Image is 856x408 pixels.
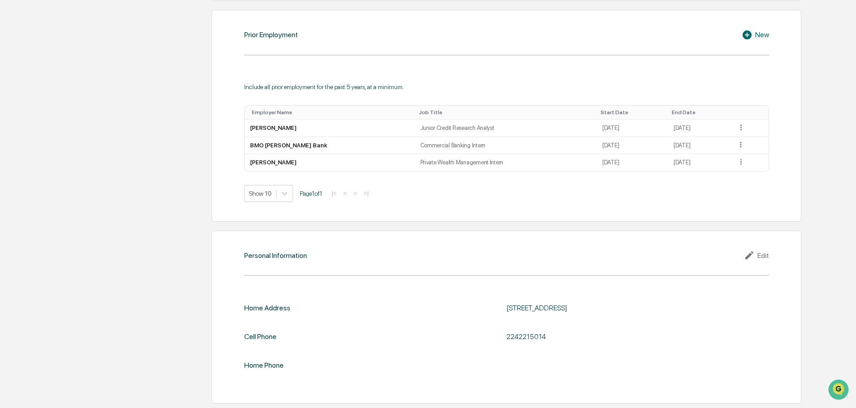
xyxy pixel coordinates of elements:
div: [STREET_ADDRESS] [506,304,731,312]
img: 1746055101610-c473b297-6a78-478c-a979-82029cc54cd1 [9,69,25,85]
a: 🔎Data Lookup [5,126,60,142]
div: Toggle SortBy [419,109,593,116]
button: > [351,189,360,197]
span: Data Lookup [18,130,56,139]
span: Attestations [74,113,111,122]
a: Powered byPylon [63,151,108,159]
span: Page 1 of 1 [300,190,322,197]
p: How can we help? [9,19,163,33]
td: [DATE] [597,137,668,155]
td: [DATE] [668,154,731,171]
td: Private Wealth Management Intern [415,154,597,171]
div: 2242215014 [506,332,731,341]
div: Cell Phone [244,326,277,347]
button: |< [329,189,339,197]
a: 🖐️Preclearance [5,109,61,125]
span: Preclearance [18,113,58,122]
td: [DATE] [668,120,731,137]
a: 🗄️Attestations [61,109,115,125]
td: [DATE] [597,154,668,171]
td: [PERSON_NAME] [245,154,415,171]
div: Home Phone [244,361,284,369]
div: Home Address [244,304,290,312]
div: We're available if you need us! [30,77,113,85]
td: Commercial Banking Intern [415,137,597,155]
div: Include all prior employment for the past 5 years, at a minimum. [244,83,769,90]
div: Toggle SortBy [252,109,411,116]
td: Junior Credit Research Analyst [415,120,597,137]
div: Personal Information [244,251,307,260]
button: Start new chat [152,71,163,82]
td: [DATE] [597,120,668,137]
button: < [341,189,350,197]
button: >| [361,189,371,197]
div: Start new chat [30,69,147,77]
div: 🖐️ [9,114,16,121]
td: [PERSON_NAME] [245,120,415,137]
iframe: Open customer support [827,378,852,403]
div: Prior Employment [244,30,298,39]
div: Toggle SortBy [601,109,665,116]
div: New [742,30,769,40]
td: [DATE] [668,137,731,155]
span: Pylon [89,152,108,159]
div: Toggle SortBy [739,109,765,116]
div: Toggle SortBy [672,109,728,116]
div: 🔎 [9,131,16,138]
div: 🗄️ [65,114,72,121]
div: Edit [744,250,769,261]
td: BMO [PERSON_NAME] Bank [245,137,415,155]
